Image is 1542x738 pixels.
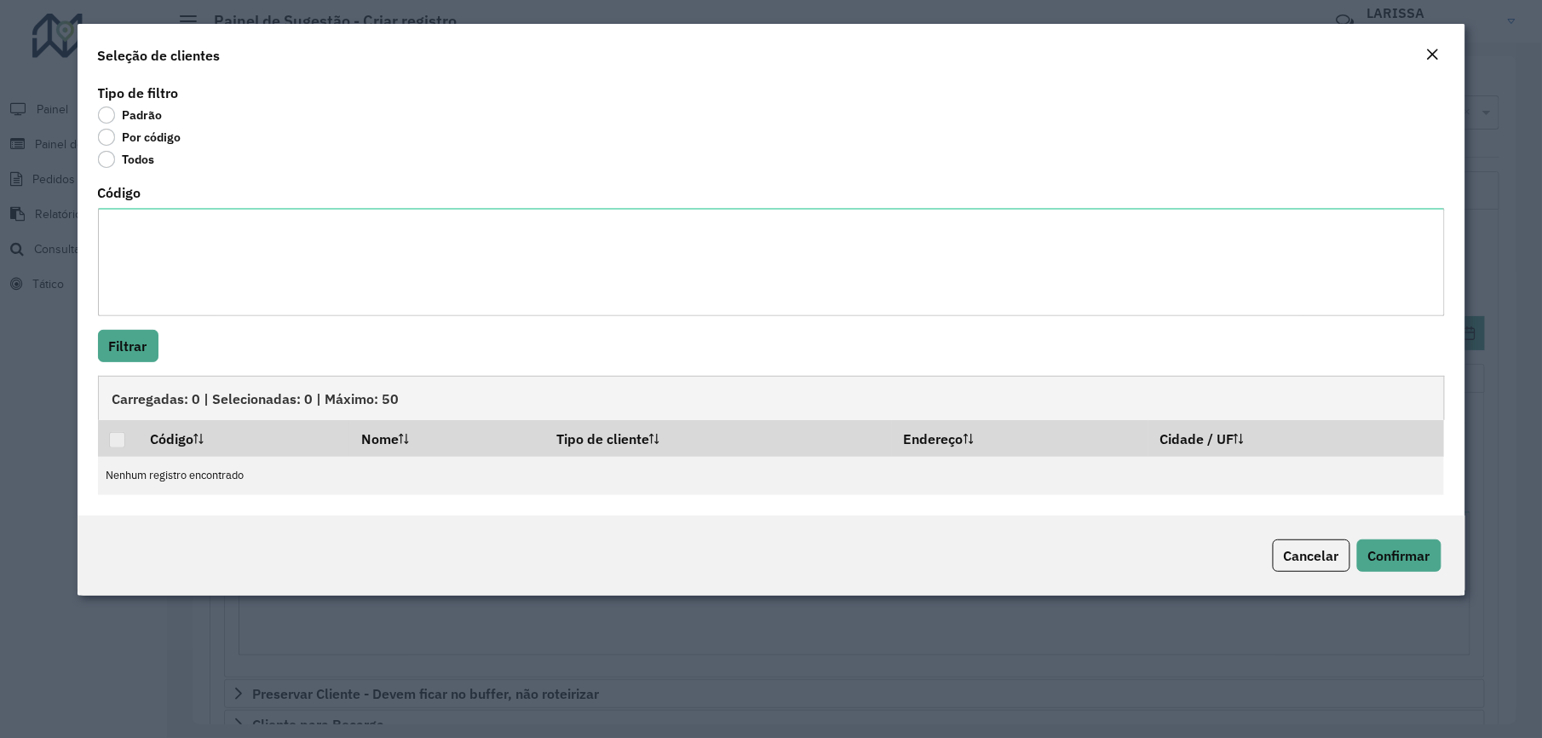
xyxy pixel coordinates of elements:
label: Por código [98,129,181,146]
th: Código [138,420,349,456]
td: Nenhum registro encontrado [98,457,1445,495]
label: Todos [98,151,155,168]
label: Tipo de filtro [98,83,179,103]
span: Confirmar [1368,547,1430,564]
th: Endereço [892,420,1148,456]
div: Carregadas: 0 | Selecionadas: 0 | Máximo: 50 [98,376,1445,420]
button: Filtrar [98,330,158,362]
button: Close [1421,44,1445,66]
th: Tipo de cliente [544,420,892,456]
span: Cancelar [1284,547,1339,564]
button: Confirmar [1357,539,1441,572]
em: Fechar [1426,48,1440,61]
th: Nome [349,420,544,456]
button: Cancelar [1273,539,1350,572]
h4: Seleção de clientes [98,45,221,66]
label: Código [98,182,141,203]
label: Padrão [98,107,163,124]
th: Cidade / UF [1148,420,1444,456]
